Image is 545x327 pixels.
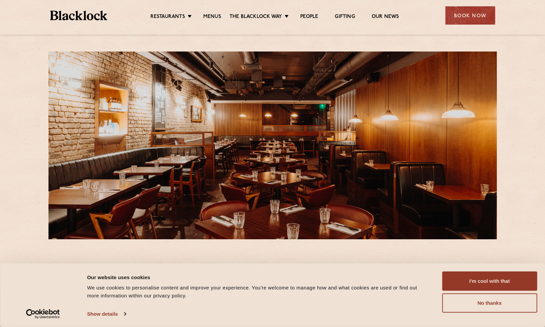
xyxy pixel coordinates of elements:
[442,293,537,313] button: No thanks
[14,309,72,319] a: Usercentrics Cookiebot - opens in a new window
[150,14,185,21] a: Restaurants
[87,273,427,281] div: Our website uses cookies
[300,14,318,21] a: People
[50,11,108,20] img: BL_Textured_Logo-footer-cropped.svg
[445,6,495,25] div: Book Now
[335,14,355,21] a: Gifting
[203,14,221,21] a: Menus
[229,14,282,21] a: The Blacklock Way
[87,309,126,319] a: Show details
[87,284,427,300] div: We use cookies to personalise content and improve your experience. You're welcome to manage how a...
[442,272,537,291] button: I'm cool with that
[372,14,399,21] a: Our News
